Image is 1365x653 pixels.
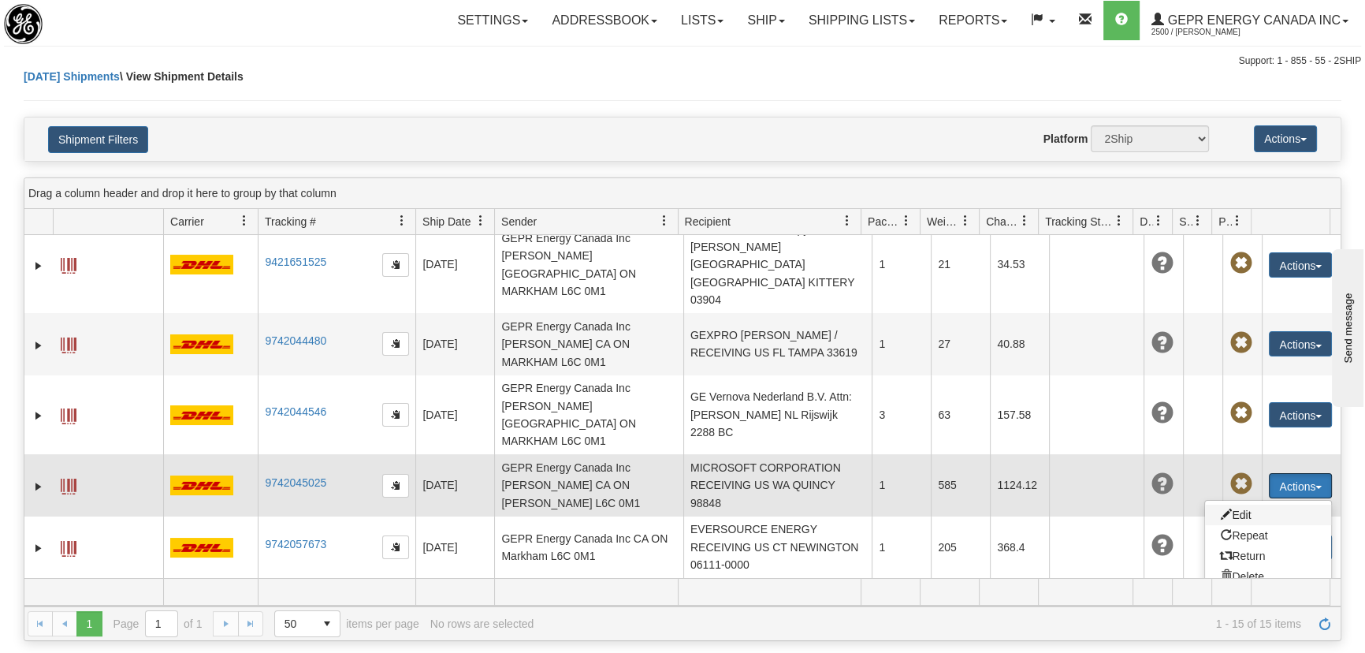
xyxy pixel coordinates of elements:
a: Ship [735,1,796,40]
a: Shipping lists [797,1,927,40]
span: Page 1 [76,611,102,636]
td: 34.53 [990,216,1049,313]
td: 1 [872,313,931,375]
a: Addressbook [540,1,669,40]
span: 2500 / [PERSON_NAME] [1151,24,1270,40]
span: select [314,611,340,636]
label: Platform [1043,131,1088,147]
a: [DATE] Shipments [24,70,120,83]
td: GEPR Energy Canada Inc [PERSON_NAME] [GEOGRAPHIC_DATA] ON MARKHAM L6C 0M1 [494,375,683,455]
span: 50 [285,616,305,632]
a: Delivery Status filter column settings [1145,207,1172,234]
img: 7 - DHL_Worldwide [170,476,233,495]
img: 7 - DHL_Worldwide [170,538,233,558]
img: 7 - DHL_Worldwide [170,334,233,354]
span: Recipient [685,214,731,229]
a: 9742044546 [265,405,326,418]
td: 157.58 [990,375,1049,455]
span: Pickup Not Assigned [1229,252,1252,274]
span: Carrier [170,214,204,229]
td: [DATE] [415,517,494,578]
a: Repeat [1205,525,1331,546]
a: Sender filter column settings [651,207,678,234]
span: Unknown [1151,535,1173,557]
span: items per page [274,610,419,637]
td: 1 [872,517,931,578]
a: Return [1205,546,1331,566]
a: Pickup Status filter column settings [1224,207,1251,234]
span: Unknown [1151,473,1173,495]
button: Actions [1254,125,1317,152]
a: Expand [31,479,46,494]
td: 27 [931,313,990,375]
a: Delete shipment [1205,566,1331,587]
span: Sender [501,214,537,229]
td: MICROSOFT CORPORATION RECEIVING US WA QUINCY 98848 [683,454,872,516]
button: Copy to clipboard [382,332,409,356]
div: grid grouping header [24,178,1341,209]
span: Pickup Not Assigned [1229,473,1252,495]
span: Unknown [1151,252,1173,274]
a: 9742044480 [265,334,326,347]
a: 9421651525 [265,256,326,268]
td: [DATE] [415,454,494,516]
span: Unknown [1151,402,1173,424]
a: Settings [445,1,540,40]
button: Copy to clipboard [382,535,409,559]
span: \ View Shipment Details [120,70,244,83]
td: 1124.12 [990,454,1049,516]
span: Tracking Status [1045,214,1114,229]
td: GE Vernova Nederland B.V. Attn: [PERSON_NAME] NL Rijswijk 2288 BC [683,375,872,455]
td: 1 [872,216,931,313]
span: Shipment Issues [1179,214,1192,229]
td: GEPR Energy Canada Inc [PERSON_NAME] [GEOGRAPHIC_DATA] ON MARKHAM L6C 0M1 [494,216,683,313]
a: Packages filter column settings [893,207,920,234]
span: 1 - 15 of 15 items [545,618,1301,630]
span: Ship Date [422,214,470,229]
div: Support: 1 - 855 - 55 - 2SHIP [4,54,1361,68]
a: Label [61,401,76,427]
span: Pickup Status [1218,214,1232,229]
a: Expand [31,258,46,274]
a: Refresh [1312,611,1337,636]
td: 368.4 [990,517,1049,578]
span: Page of 1 [113,610,203,637]
td: [DATE] [415,313,494,375]
td: GEXPRO [PERSON_NAME] / RECEIVING US FL TAMPA 33619 [683,313,872,375]
td: 205 [931,517,990,578]
span: Pickup Not Assigned [1229,402,1252,424]
td: GEPR Energy Canada Inc CA ON Markham L6C 0M1 [494,517,683,578]
span: Charge [986,214,1019,229]
td: 21 [931,216,990,313]
span: Packages [868,214,901,229]
td: 585 [931,454,990,516]
span: Page sizes drop down [274,610,340,637]
a: Label [61,251,76,276]
a: Expand [31,408,46,424]
button: Actions [1269,331,1332,356]
img: 7 - DHL_Worldwide [170,405,233,425]
span: Pickup Not Assigned [1229,332,1252,354]
span: Tracking # [265,214,316,229]
a: Label [61,330,76,356]
td: 63 [931,375,990,455]
a: Charge filter column settings [1011,207,1038,234]
iframe: chat widget [1329,246,1363,407]
td: Portsmouth Naval Shipyard Attn: [PERSON_NAME] [GEOGRAPHIC_DATA] [GEOGRAPHIC_DATA] KITTERY 03904 [683,216,872,313]
a: Tracking # filter column settings [389,207,415,234]
span: Delivery Status [1140,214,1153,229]
button: Copy to clipboard [382,474,409,498]
span: GEPR Energy Canada Inc [1164,13,1341,27]
img: logo2500.jpg [4,4,43,44]
a: GEPR Energy Canada Inc 2500 / [PERSON_NAME] [1140,1,1360,40]
td: 40.88 [990,313,1049,375]
a: Reports [927,1,1019,40]
td: GEPR Energy Canada Inc [PERSON_NAME] CA ON [PERSON_NAME] L6C 0M1 [494,454,683,516]
a: Weight filter column settings [952,207,979,234]
button: Actions [1269,402,1332,427]
a: Recipient filter column settings [834,207,861,234]
a: 9742057673 [265,538,326,550]
td: [DATE] [415,216,494,313]
a: Lists [669,1,735,40]
td: EVERSOURCE ENERGY RECEIVING US CT NEWINGTON 06111-0000 [683,517,872,578]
